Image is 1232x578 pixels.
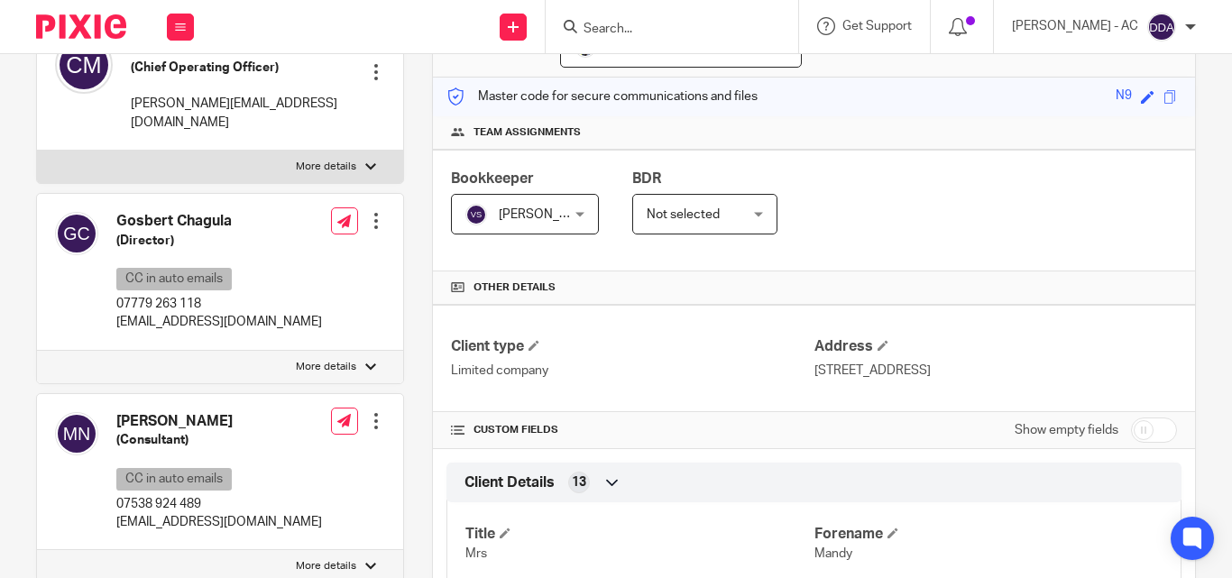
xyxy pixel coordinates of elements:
h4: Title [465,525,814,544]
span: Mrs [465,547,487,560]
span: Other details [473,280,556,295]
p: CC in auto emails [116,468,232,491]
h4: Gosbert Chagula [116,212,322,231]
span: Bookkeeper [451,171,534,186]
img: svg%3E [55,36,113,94]
p: Limited company [451,362,814,380]
img: svg%3E [55,412,98,455]
span: [PERSON_NAME] [499,208,598,221]
h4: Forename [814,525,1163,544]
span: Client Details [464,473,555,492]
p: More details [296,160,356,174]
h4: CUSTOM FIELDS [451,423,814,437]
span: Mandy [814,547,852,560]
input: Search [582,22,744,38]
img: Pixie [36,14,126,39]
p: [STREET_ADDRESS] [814,362,1177,380]
span: Get Support [842,20,912,32]
p: More details [296,559,356,573]
h5: (Consultant) [116,431,322,449]
span: BDR [632,171,661,186]
h4: [PERSON_NAME] [116,412,322,431]
h5: (Director) [116,232,322,250]
p: [PERSON_NAME] - AC [1012,17,1138,35]
p: Master code for secure communications and files [446,87,758,106]
p: CC in auto emails [116,268,232,290]
img: svg%3E [465,204,487,225]
h5: (Chief Operating Officer) [131,59,344,77]
label: Show empty fields [1015,421,1118,439]
p: [PERSON_NAME][EMAIL_ADDRESS][DOMAIN_NAME] [131,95,344,132]
p: [EMAIL_ADDRESS][DOMAIN_NAME] [116,513,322,531]
div: N9 [1116,87,1132,107]
img: svg%3E [1147,13,1176,41]
img: svg%3E [55,212,98,255]
p: 07538 924 489 [116,495,322,513]
p: [EMAIL_ADDRESS][DOMAIN_NAME] [116,313,322,331]
p: 07779 263 118 [116,295,322,313]
span: Not selected [647,208,720,221]
h4: Client type [451,337,814,356]
span: Team assignments [473,125,581,140]
h4: Address [814,337,1177,356]
span: 13 [572,473,586,491]
p: More details [296,360,356,374]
